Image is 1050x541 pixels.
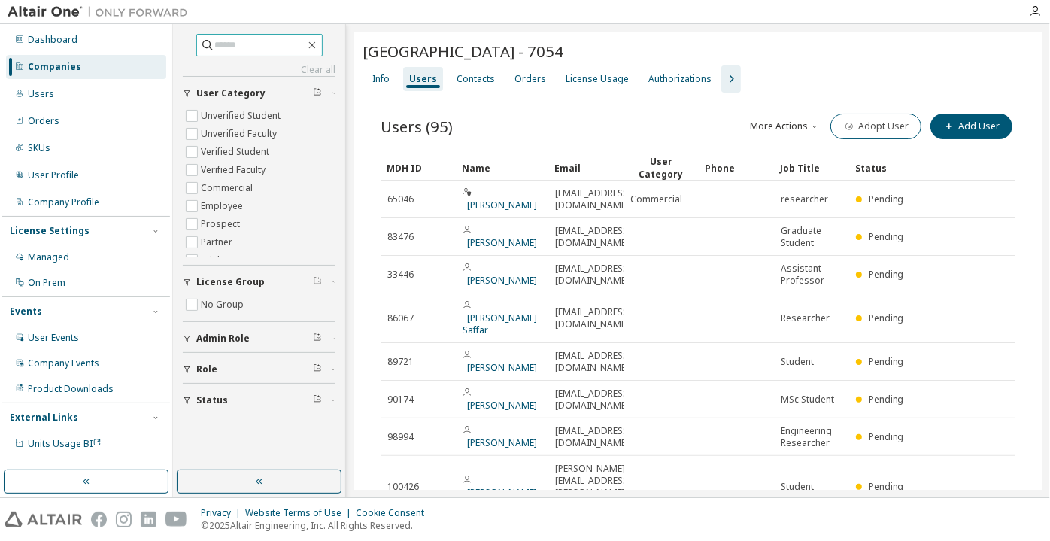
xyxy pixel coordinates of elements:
span: Pending [869,312,904,324]
img: altair_logo.svg [5,512,82,527]
span: [EMAIL_ADDRESS][DOMAIN_NAME] [555,263,631,287]
span: Researcher [781,312,830,324]
div: Orders [28,115,59,127]
img: linkedin.svg [141,512,156,527]
div: Cookie Consent [356,507,433,519]
button: Role [183,353,335,386]
span: User Category [196,87,266,99]
div: Name [462,156,542,180]
button: User Category [183,77,335,110]
span: Engineering Researcher [781,425,842,449]
span: Status [196,394,228,406]
span: Role [196,363,217,375]
span: [PERSON_NAME][EMAIL_ADDRESS][PERSON_NAME][DOMAIN_NAME] [555,463,631,511]
div: Events [10,305,42,318]
div: Dashboard [28,34,77,46]
span: 89721 [387,356,414,368]
div: On Prem [28,277,65,289]
span: Pending [869,355,904,368]
button: License Group [183,266,335,299]
span: Pending [869,430,904,443]
span: Users (95) [381,116,453,137]
a: Clear all [183,64,335,76]
button: Adopt User [830,114,921,139]
span: [EMAIL_ADDRESS][DOMAIN_NAME] [555,225,631,249]
div: License Settings [10,225,90,237]
span: Clear filter [313,333,322,345]
span: Assistant Professor [781,263,842,287]
div: Product Downloads [28,383,114,395]
span: Student [781,356,814,368]
label: Unverified Student [201,107,284,125]
label: Commercial [201,179,256,197]
div: Company Events [28,357,99,369]
button: Add User [930,114,1012,139]
span: 100426 [387,481,419,493]
span: License Group [196,276,265,288]
span: [EMAIL_ADDRESS][DOMAIN_NAME] [555,306,631,330]
div: Contacts [457,73,495,85]
div: Job Title [780,156,843,180]
span: 83476 [387,231,414,243]
span: researcher [781,193,828,205]
span: Admin Role [196,333,250,345]
span: Pending [869,393,904,406]
a: [PERSON_NAME] [467,361,537,374]
div: Managed [28,251,69,263]
div: External Links [10,412,78,424]
a: [PERSON_NAME] [467,274,537,287]
label: No Group [201,296,247,314]
a: [PERSON_NAME] [467,436,537,449]
div: Orders [514,73,546,85]
div: Website Terms of Use [245,507,356,519]
label: Prospect [201,215,243,233]
p: © 2025 Altair Engineering, Inc. All Rights Reserved. [201,519,433,532]
span: 33446 [387,269,414,281]
span: Clear filter [313,276,322,288]
button: More Actions [749,114,821,139]
button: Admin Role [183,322,335,355]
span: Commercial [630,193,682,205]
a: [PERSON_NAME] [467,399,537,412]
span: Pending [869,230,904,243]
div: Status [855,156,918,180]
div: Privacy [201,507,245,519]
div: Info [372,73,390,85]
span: Units Usage BI [28,437,102,450]
div: Companies [28,61,81,73]
div: Users [409,73,437,85]
div: Company Profile [28,196,99,208]
span: Graduate Student [781,225,842,249]
label: Employee [201,197,246,215]
div: Authorizations [648,73,712,85]
div: User Category [630,155,693,181]
div: Email [554,156,618,180]
a: [PERSON_NAME] Saffar [463,312,537,336]
div: SKUs [28,142,50,154]
div: MDH ID [387,156,450,180]
a: [PERSON_NAME] [467,486,537,499]
span: Pending [869,193,904,205]
button: Status [183,384,335,417]
span: 65046 [387,193,414,205]
div: User Events [28,332,79,344]
div: Phone [705,156,768,180]
label: Verified Student [201,143,272,161]
span: [EMAIL_ADDRESS][DOMAIN_NAME] [555,425,631,449]
span: Pending [869,268,904,281]
span: [GEOGRAPHIC_DATA] - 7054 [363,41,563,62]
span: Clear filter [313,363,322,375]
span: MSc Student [781,394,834,406]
span: 98994 [387,431,414,443]
img: instagram.svg [116,512,132,527]
div: Users [28,88,54,100]
a: [PERSON_NAME] [467,236,537,249]
span: Pending [869,480,904,493]
label: Partner [201,233,235,251]
img: facebook.svg [91,512,107,527]
label: Trial [201,251,223,269]
span: Student [781,481,814,493]
img: Altair One [8,5,196,20]
span: [EMAIL_ADDRESS][DOMAIN_NAME] [555,388,631,412]
span: Clear filter [313,87,322,99]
